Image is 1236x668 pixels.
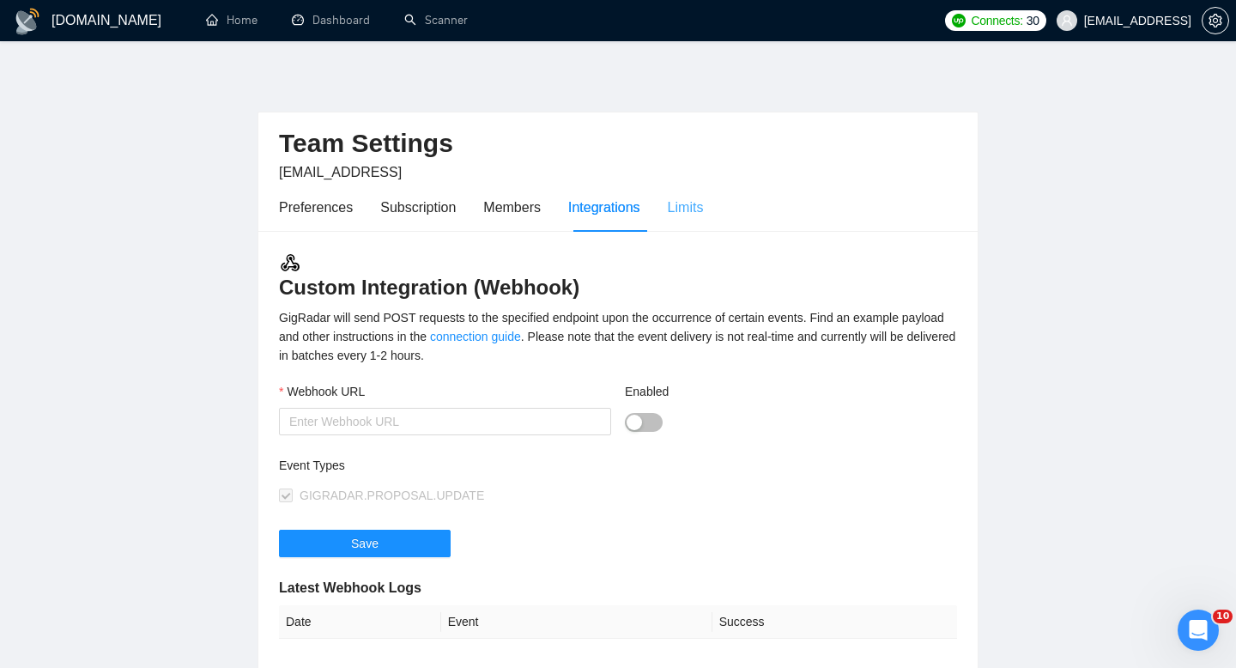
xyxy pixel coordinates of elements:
span: [EMAIL_ADDRESS] [279,165,402,179]
img: webhook.3a52c8ec.svg [279,252,301,274]
span: setting [1203,14,1228,27]
button: setting [1202,7,1229,34]
div: Limits [668,197,704,218]
a: dashboardDashboard [292,13,370,27]
input: Webhook URL [279,408,611,435]
h2: Team Settings [279,126,957,161]
span: user [1061,15,1073,27]
button: Enabled [625,413,663,432]
th: Success [712,605,957,639]
img: logo [14,8,41,35]
a: connection guide [430,330,521,343]
label: Event Types [279,456,345,475]
span: Save [351,534,379,553]
div: Members [483,197,541,218]
img: upwork-logo.png [952,14,966,27]
iframe: Intercom live chat [1178,610,1219,651]
th: Event [441,605,712,639]
a: homeHome [206,13,257,27]
div: GigRadar will send POST requests to the specified endpoint upon the occurrence of certain events.... [279,308,957,365]
label: Webhook URL [279,382,365,401]
h3: Custom Integration (Webhook) [279,252,957,301]
div: Integrations [568,197,640,218]
h5: Latest Webhook Logs [279,578,957,598]
div: Preferences [279,197,353,218]
div: Subscription [380,197,456,218]
button: Save [279,530,451,557]
th: Date [279,605,441,639]
span: GIGRADAR.PROPOSAL.UPDATE [300,489,484,502]
a: searchScanner [404,13,468,27]
span: 10 [1213,610,1233,623]
span: 30 [1027,11,1039,30]
a: setting [1202,14,1229,27]
span: Connects: [971,11,1022,30]
label: Enabled [625,382,669,401]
